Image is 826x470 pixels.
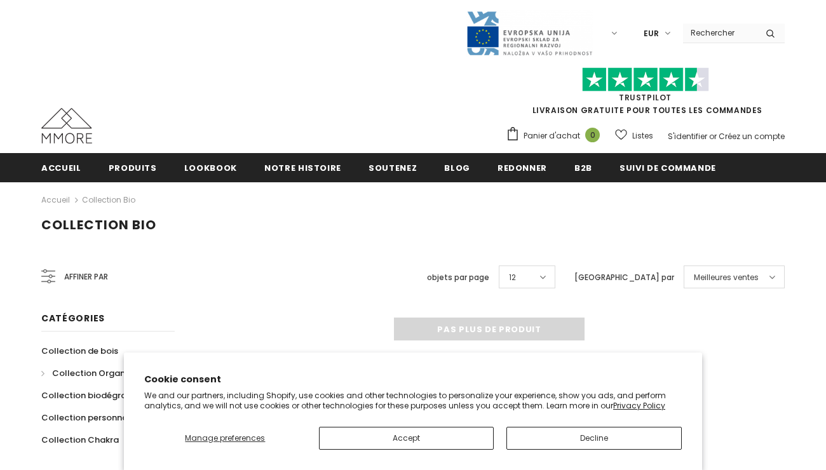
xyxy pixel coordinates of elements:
a: Collection Organika [41,362,137,384]
span: Manage preferences [185,433,265,443]
label: objets par page [427,271,489,284]
img: Faites confiance aux étoiles pilotes [582,67,709,92]
span: Collection personnalisée [41,412,147,424]
span: B2B [574,162,592,174]
img: Javni Razpis [466,10,593,57]
span: Lookbook [184,162,237,174]
a: Accueil [41,153,81,182]
span: or [709,131,717,142]
span: Blog [444,162,470,174]
a: Listes [615,124,653,147]
button: Decline [506,427,682,450]
span: Meilleures ventes [694,271,759,284]
span: Collection Bio [41,216,156,234]
a: Notre histoire [264,153,341,182]
span: Produits [109,162,157,174]
span: EUR [644,27,659,40]
span: Collection Chakra [41,434,119,446]
a: B2B [574,153,592,182]
a: Accueil [41,192,70,208]
img: Cas MMORE [41,108,92,144]
span: Collection Organika [52,367,137,379]
span: 12 [509,271,516,284]
a: Collection Bio [82,194,135,205]
label: [GEOGRAPHIC_DATA] par [574,271,674,284]
span: Catégories [41,312,105,325]
a: TrustPilot [619,92,672,103]
span: LIVRAISON GRATUITE POUR TOUTES LES COMMANDES [506,73,785,116]
span: Suivi de commande [619,162,716,174]
button: Accept [319,427,494,450]
span: Affiner par [64,270,108,284]
span: Notre histoire [264,162,341,174]
a: Créez un compte [719,131,785,142]
span: Listes [632,130,653,142]
a: Collection de bois [41,340,118,362]
input: Search Site [683,23,756,42]
a: soutenez [369,153,417,182]
a: Panier d'achat 0 [506,126,606,145]
span: Redonner [498,162,547,174]
span: Collection biodégradable [41,389,151,401]
h2: Cookie consent [144,373,682,386]
p: We and our partners, including Shopify, use cookies and other technologies to personalize your ex... [144,391,682,410]
span: soutenez [369,162,417,174]
a: Javni Razpis [466,27,593,38]
a: Redonner [498,153,547,182]
a: Collection Chakra [41,429,119,451]
span: Accueil [41,162,81,174]
a: Suivi de commande [619,153,716,182]
a: S'identifier [668,131,707,142]
a: Lookbook [184,153,237,182]
span: Panier d'achat [524,130,580,142]
span: Collection de bois [41,345,118,357]
span: 0 [585,128,600,142]
button: Manage preferences [144,427,306,450]
a: Collection personnalisée [41,406,147,429]
a: Produits [109,153,157,182]
a: Collection biodégradable [41,384,151,406]
a: Privacy Policy [613,400,665,411]
a: Blog [444,153,470,182]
